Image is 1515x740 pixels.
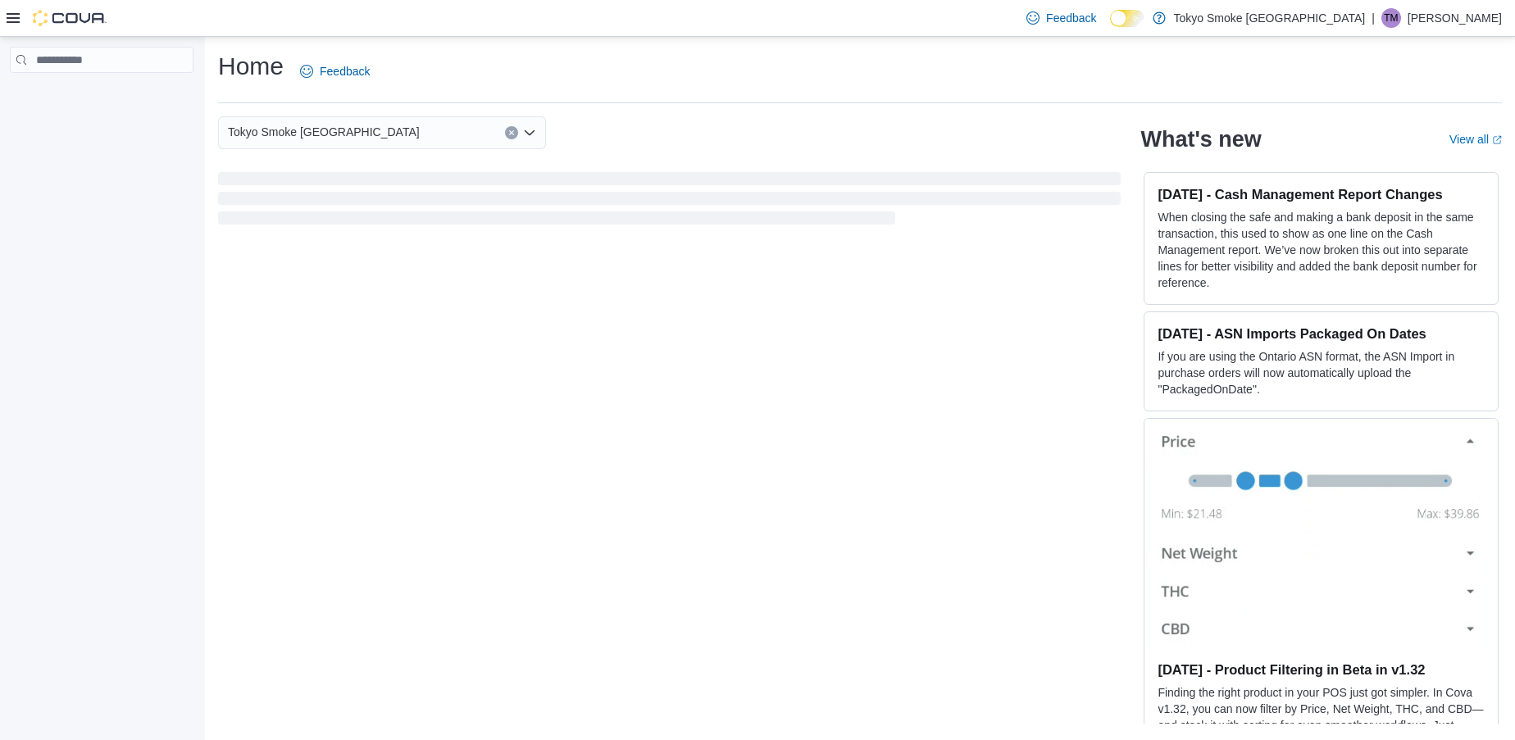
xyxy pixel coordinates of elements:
p: When closing the safe and making a bank deposit in the same transaction, this used to show as one... [1158,209,1485,291]
h3: [DATE] - ASN Imports Packaged On Dates [1158,325,1485,342]
span: TM [1384,8,1398,28]
p: [PERSON_NAME] [1408,8,1502,28]
span: Dark Mode [1110,27,1111,28]
span: Feedback [320,63,370,79]
a: Feedback [293,55,376,88]
button: Open list of options [523,126,536,139]
p: Tokyo Smoke [GEOGRAPHIC_DATA] [1174,8,1366,28]
img: Cova [33,10,107,26]
a: View allExternal link [1449,133,1502,146]
h1: Home [218,50,284,83]
button: Clear input [505,126,518,139]
span: Feedback [1046,10,1096,26]
h2: What's new [1140,126,1261,152]
h3: [DATE] - Product Filtering in Beta in v1.32 [1158,661,1485,678]
p: | [1372,8,1375,28]
svg: External link [1492,135,1502,145]
h3: [DATE] - Cash Management Report Changes [1158,186,1485,202]
p: If you are using the Ontario ASN format, the ASN Import in purchase orders will now automatically... [1158,348,1485,397]
div: Taylor Murphy [1381,8,1401,28]
a: Feedback [1020,2,1103,34]
input: Dark Mode [1110,10,1144,27]
span: Tokyo Smoke [GEOGRAPHIC_DATA] [228,122,420,142]
nav: Complex example [10,76,193,116]
span: Loading [218,175,1121,228]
